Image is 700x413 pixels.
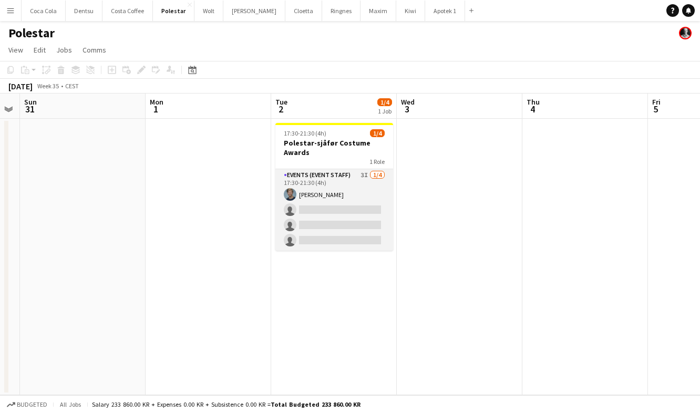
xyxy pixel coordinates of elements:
span: 3 [399,103,415,115]
span: Mon [150,97,163,107]
span: 31 [23,103,37,115]
span: Thu [527,97,540,107]
span: 1/4 [370,129,385,137]
button: Wolt [194,1,223,21]
span: Edit [34,45,46,55]
h3: Polestar-sjåfør Costume Awards [275,138,393,157]
button: Cloetta [285,1,322,21]
span: Jobs [56,45,72,55]
span: Week 35 [35,82,61,90]
a: Jobs [52,43,76,57]
span: 1/4 [377,98,392,106]
span: 17:30-21:30 (4h) [284,129,326,137]
span: 2 [274,103,287,115]
div: [DATE] [8,81,33,91]
span: 4 [525,103,540,115]
div: 1 Job [378,107,392,115]
span: Budgeted [17,401,47,408]
div: CEST [65,82,79,90]
button: Costa Coffee [102,1,153,21]
app-user-avatar: Martin Torstensen [679,27,692,39]
span: All jobs [58,400,83,408]
span: View [8,45,23,55]
span: Comms [83,45,106,55]
button: Dentsu [66,1,102,21]
a: Edit [29,43,50,57]
app-card-role: Events (Event Staff)3I1/417:30-21:30 (4h)[PERSON_NAME] [275,169,393,251]
button: Ringnes [322,1,361,21]
button: Kiwi [396,1,425,21]
span: 1 [148,103,163,115]
span: 5 [651,103,661,115]
span: Tue [275,97,287,107]
button: Polestar [153,1,194,21]
button: Maxim [361,1,396,21]
a: View [4,43,27,57]
button: Budgeted [5,399,49,410]
span: 1 Role [369,158,385,166]
span: Total Budgeted 233 860.00 KR [271,400,361,408]
a: Comms [78,43,110,57]
span: Fri [652,97,661,107]
button: Coca Cola [22,1,66,21]
button: Apotek 1 [425,1,465,21]
div: Salary 233 860.00 KR + Expenses 0.00 KR + Subsistence 0.00 KR = [92,400,361,408]
button: [PERSON_NAME] [223,1,285,21]
app-job-card: 17:30-21:30 (4h)1/4Polestar-sjåfør Costume Awards1 RoleEvents (Event Staff)3I1/417:30-21:30 (4h)[... [275,123,393,251]
span: Sun [24,97,37,107]
span: Wed [401,97,415,107]
h1: Polestar [8,25,55,41]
